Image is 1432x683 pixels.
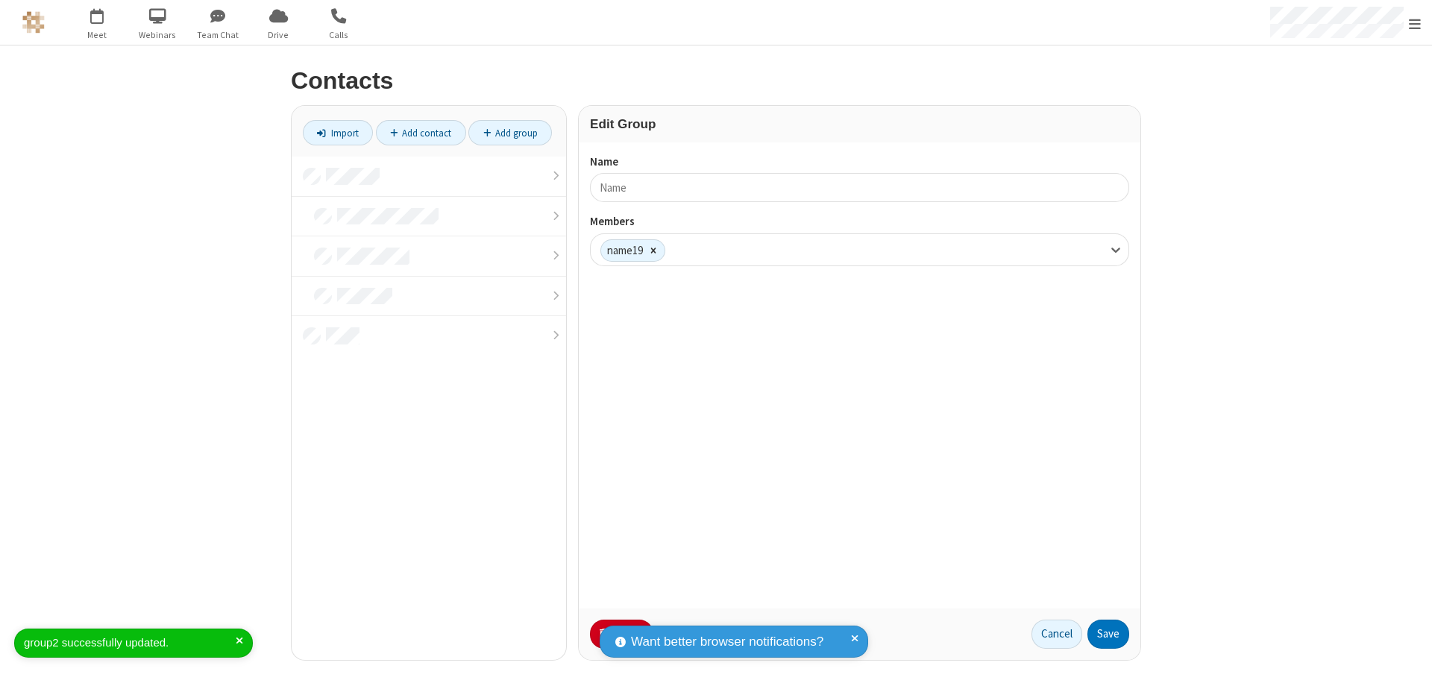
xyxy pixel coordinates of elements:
label: Members [590,213,1129,230]
span: Want better browser notifications? [631,632,823,652]
span: Team Chat [190,28,246,42]
div: name19 [601,240,643,262]
img: QA Selenium DO NOT DELETE OR CHANGE [22,11,45,34]
h3: Edit Group [590,117,1129,131]
span: Webinars [130,28,186,42]
input: Name [590,173,1129,202]
div: group2 successfully updated. [24,635,236,652]
label: Name [590,154,1129,171]
button: Delete [590,620,653,649]
a: Add group [468,120,552,145]
a: Import [303,120,373,145]
span: Meet [69,28,125,42]
a: Add contact [376,120,466,145]
a: Cancel [1031,620,1082,649]
span: Calls [311,28,367,42]
iframe: Chat [1395,644,1421,673]
h2: Contacts [291,68,1141,94]
span: Drive [251,28,307,42]
button: Save [1087,620,1129,649]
